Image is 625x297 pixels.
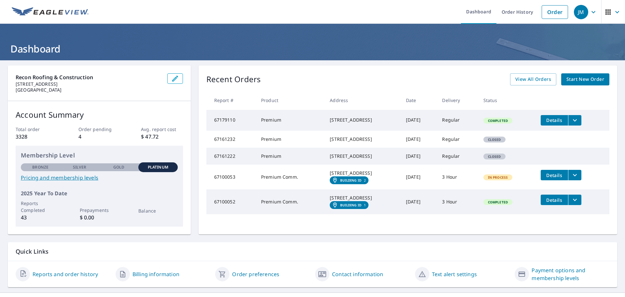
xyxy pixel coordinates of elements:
span: Closed [484,137,505,142]
div: [STREET_ADDRESS] [330,117,396,123]
span: View All Orders [515,75,551,83]
p: [STREET_ADDRESS] [16,81,162,87]
button: detailsBtn-67179110 [541,115,568,126]
p: Account Summary [16,109,183,121]
td: 3 Hour [437,189,478,214]
span: In Process [484,175,512,180]
p: Platinum [148,164,168,170]
td: Premium [256,110,325,131]
button: detailsBtn-67100053 [541,170,568,180]
div: [STREET_ADDRESS] [330,170,396,176]
span: Completed [484,118,512,123]
a: Building ID2 [330,176,368,184]
p: Balance [138,207,177,214]
p: Membership Level [21,151,178,160]
td: 67100053 [206,165,256,189]
td: Regular [437,110,478,131]
p: Quick Links [16,247,609,256]
th: Date [401,91,437,110]
p: [GEOGRAPHIC_DATA] [16,87,162,93]
td: 3 Hour [437,165,478,189]
a: Start New Order [561,73,609,85]
button: detailsBtn-67100052 [541,195,568,205]
div: [STREET_ADDRESS] [330,136,396,142]
p: 4 [78,133,120,141]
th: Address [325,91,401,110]
td: [DATE] [401,131,437,148]
span: Details [545,117,564,123]
th: Status [478,91,535,110]
td: [DATE] [401,189,437,214]
a: Reports and order history [33,270,98,278]
td: Regular [437,148,478,165]
p: 3328 [16,133,57,141]
p: 2025 Year To Date [21,189,178,197]
td: Regular [437,131,478,148]
img: EV Logo [12,7,89,17]
td: [DATE] [401,148,437,165]
p: Silver [73,164,87,170]
div: [STREET_ADDRESS] [330,153,396,159]
td: 67161232 [206,131,256,148]
em: Building ID [340,203,361,207]
a: Payment options and membership levels [532,266,609,282]
button: filesDropdownBtn-67100052 [568,195,581,205]
span: Start New Order [566,75,604,83]
td: [DATE] [401,165,437,189]
td: 67100052 [206,189,256,214]
p: Bronze [32,164,49,170]
td: Premium Comm. [256,189,325,214]
span: Completed [484,200,512,204]
td: [DATE] [401,110,437,131]
div: [STREET_ADDRESS] [330,195,396,201]
p: Gold [113,164,124,170]
div: JM [574,5,588,19]
p: $ 47.72 [141,133,183,141]
a: Pricing and membership levels [21,174,178,182]
p: Total order [16,126,57,133]
span: Closed [484,154,505,159]
span: Details [545,197,564,203]
td: Premium [256,148,325,165]
p: Reports Completed [21,200,60,214]
a: Contact information [332,270,383,278]
p: Recent Orders [206,73,261,85]
p: Order pending [78,126,120,133]
td: Premium Comm. [256,165,325,189]
a: Building ID1 [330,201,368,209]
td: 67161222 [206,148,256,165]
p: $ 0.00 [80,214,119,221]
span: Details [545,172,564,178]
p: Avg. report cost [141,126,183,133]
a: Order [542,5,568,19]
a: Text alert settings [432,270,477,278]
p: Prepayments [80,207,119,214]
td: 67179110 [206,110,256,131]
p: Recon Roofing & Construction [16,73,162,81]
a: Order preferences [232,270,279,278]
a: Billing information [132,270,179,278]
th: Report # [206,91,256,110]
th: Product [256,91,325,110]
button: filesDropdownBtn-67100053 [568,170,581,180]
p: 43 [21,214,60,221]
a: View All Orders [510,73,556,85]
th: Delivery [437,91,478,110]
td: Premium [256,131,325,148]
button: filesDropdownBtn-67179110 [568,115,581,126]
h1: Dashboard [8,42,617,55]
em: Building ID [340,178,361,182]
